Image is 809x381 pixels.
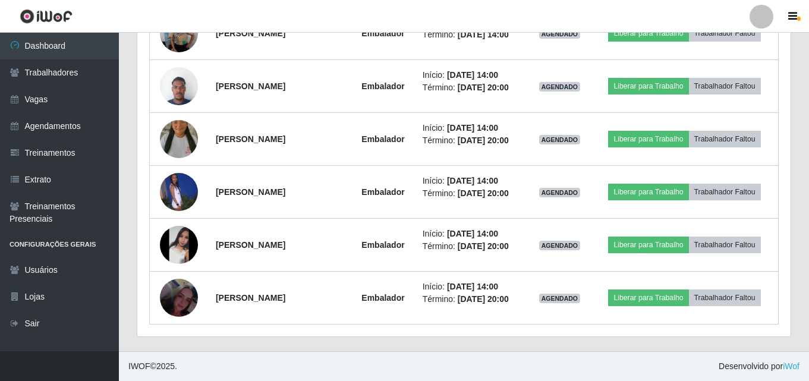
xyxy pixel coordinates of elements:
button: Trabalhador Faltou [689,78,761,95]
button: Trabalhador Faltou [689,184,761,200]
img: CoreUI Logo [20,9,73,24]
button: Trabalhador Faltou [689,237,761,253]
img: 1747678761678.jpeg [160,14,198,52]
a: iWof [783,361,799,371]
time: [DATE] 20:00 [458,294,509,304]
span: AGENDADO [539,29,581,39]
span: AGENDADO [539,82,581,92]
img: 1745859119141.jpeg [160,226,198,264]
img: 1750085775570.jpeg [160,264,198,332]
span: AGENDADO [539,188,581,197]
time: [DATE] 20:00 [458,188,509,198]
li: Término: [423,81,521,94]
li: Início: [423,69,521,81]
strong: Embalador [361,81,404,91]
li: Início: [423,122,521,134]
strong: [PERSON_NAME] [216,81,285,91]
span: AGENDADO [539,135,581,144]
time: [DATE] 14:00 [447,70,498,80]
strong: [PERSON_NAME] [216,187,285,197]
strong: Embalador [361,29,404,38]
strong: [PERSON_NAME] [216,29,285,38]
strong: [PERSON_NAME] [216,134,285,144]
img: 1744320952453.jpeg [160,105,198,173]
strong: Embalador [361,187,404,197]
time: [DATE] 14:00 [447,282,498,291]
button: Liberar para Trabalho [608,184,688,200]
time: [DATE] 20:00 [458,83,509,92]
time: [DATE] 14:00 [447,123,498,133]
strong: [PERSON_NAME] [216,293,285,303]
span: © 2025 . [128,360,177,373]
span: AGENDADO [539,241,581,250]
span: IWOF [128,361,150,371]
li: Início: [423,281,521,293]
span: Desenvolvido por [719,360,799,373]
li: Término: [423,240,521,253]
li: Término: [423,134,521,147]
button: Trabalhador Faltou [689,131,761,147]
button: Liberar para Trabalho [608,25,688,42]
li: Início: [423,228,521,240]
li: Início: [423,175,521,187]
img: 1732034222988.jpeg [160,61,198,111]
time: [DATE] 20:00 [458,241,509,251]
li: Término: [423,293,521,306]
li: Término: [423,187,521,200]
strong: Embalador [361,240,404,250]
time: [DATE] 14:00 [447,229,498,238]
time: [DATE] 20:00 [458,136,509,145]
time: [DATE] 14:00 [458,30,509,39]
button: Liberar para Trabalho [608,131,688,147]
button: Trabalhador Faltou [689,25,761,42]
strong: Embalador [361,293,404,303]
time: [DATE] 14:00 [447,176,498,185]
img: 1745848645902.jpeg [160,173,198,211]
strong: [PERSON_NAME] [216,240,285,250]
button: Liberar para Trabalho [608,289,688,306]
span: AGENDADO [539,294,581,303]
button: Liberar para Trabalho [608,237,688,253]
strong: Embalador [361,134,404,144]
button: Liberar para Trabalho [608,78,688,95]
button: Trabalhador Faltou [689,289,761,306]
li: Término: [423,29,521,41]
